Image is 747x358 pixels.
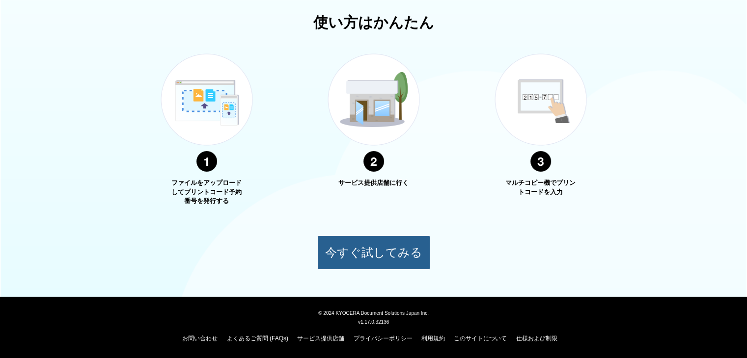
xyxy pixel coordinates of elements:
[358,319,389,325] span: v1.17.0.32136
[504,179,578,197] p: マルチコピー機でプリントコードを入力
[354,335,413,342] a: プライバシーポリシー
[516,335,557,342] a: 仕様および制限
[318,309,429,316] span: © 2024 KYOCERA Document Solutions Japan Inc.
[182,335,218,342] a: お問い合わせ
[317,235,430,270] button: 今すぐ試してみる
[297,335,344,342] a: サービス提供店舗
[421,335,445,342] a: 利用規約
[170,179,244,206] p: ファイルをアップロードしてプリントコード予約番号を発行する
[454,335,507,342] a: このサイトについて
[227,335,288,342] a: よくあるご質問 (FAQs)
[337,179,411,188] p: サービス提供店舗に行く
